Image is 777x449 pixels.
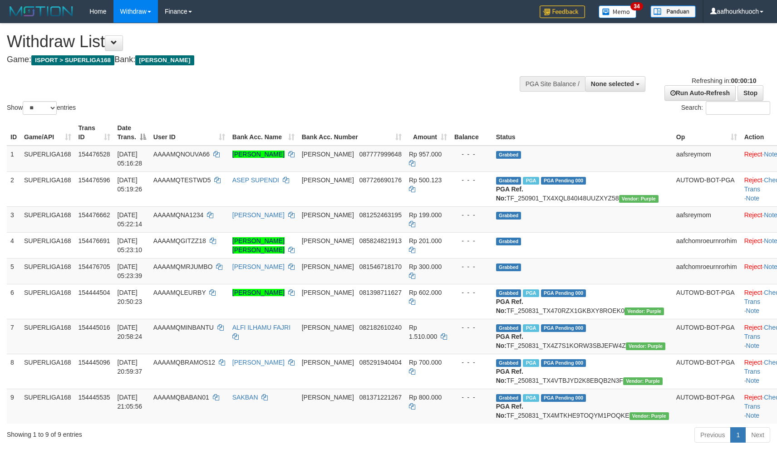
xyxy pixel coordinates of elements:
span: Vendor URL: https://trx4.1velocity.biz [619,195,659,203]
span: AAAAMQTESTWD5 [153,176,211,184]
td: SUPERLIGA168 [20,389,75,424]
b: PGA Ref. No: [496,185,523,202]
td: SUPERLIGA168 [20,354,75,389]
a: Note [746,307,760,314]
th: Bank Acc. Name: activate to sort column ascending [229,120,298,146]
span: Grabbed [496,151,521,159]
td: TF_250831_TX4VTBJYD2K8EBQB2N3F [492,354,673,389]
th: ID [7,120,20,146]
div: Showing 1 to 9 of 9 entries [7,426,317,439]
span: Vendor URL: https://trx4.1velocity.biz [623,377,663,385]
a: Reject [744,211,762,219]
td: 5 [7,258,20,284]
img: MOTION_logo.png [7,5,76,18]
a: Reject [744,394,762,401]
span: AAAAMQGITZZ18 [153,237,206,244]
span: Rp 201.000 [409,237,442,244]
span: Marked by aafmaleo [523,177,539,185]
td: AUTOWD-BOT-PGA [673,389,741,424]
td: TF_250901_TX4XQL840I48UUZXYZ58 [492,171,673,206]
span: [PERSON_NAME] [302,263,354,270]
td: 1 [7,146,20,172]
span: [PERSON_NAME] [302,289,354,296]
span: PGA Pending [541,324,586,332]
span: [PERSON_NAME] [302,176,354,184]
div: - - - [454,236,489,245]
span: PGA Pending [541,359,586,367]
div: - - - [454,210,489,220]
span: Rp 700.000 [409,359,442,366]
span: 154444504 [79,289,110,296]
a: [PERSON_NAME] [232,289,285,296]
a: [PERSON_NAME] [232,151,285,158]
span: Copy 085824821913 to clipboard [359,237,402,244]
strong: 00:00:10 [731,77,756,84]
th: Balance [451,120,492,146]
span: PGA Pending [541,289,586,297]
td: TF_250831_TX470RZX1GKBXY8ROEK0 [492,284,673,319]
span: [DATE] 05:22:14 [118,211,143,228]
td: AUTOWD-BOT-PGA [673,354,741,389]
td: 4 [7,232,20,258]
span: 154476662 [79,211,110,219]
div: - - - [454,358,489,367]
span: Grabbed [496,324,521,332]
span: Grabbed [496,394,521,402]
div: - - - [454,288,489,297]
span: Grabbed [496,359,521,367]
div: - - - [454,393,489,402]
td: SUPERLIGA168 [20,206,75,232]
span: [PERSON_NAME] [302,394,354,401]
td: 2 [7,171,20,206]
span: 154445016 [79,324,110,331]
button: None selected [585,76,645,92]
span: Copy 082182610240 to clipboard [359,324,402,331]
img: Feedback.jpg [540,5,585,18]
span: [DATE] 20:58:24 [118,324,143,340]
b: PGA Ref. No: [496,298,523,314]
span: Copy 085291940404 to clipboard [359,359,402,366]
th: Trans ID: activate to sort column ascending [75,120,114,146]
td: TF_250831_TX4Z7S1KORW3SBJEFW4Z [492,319,673,354]
td: aafchomroeurnrorhim [673,232,741,258]
span: AAAAMQNOUVA66 [153,151,210,158]
a: 1 [730,427,746,443]
span: Rp 300.000 [409,263,442,270]
a: Reject [744,176,762,184]
th: Amount: activate to sort column ascending [405,120,451,146]
span: Marked by aafheankoy [523,394,539,402]
span: PGA Pending [541,394,586,402]
div: PGA Site Balance / [520,76,585,92]
span: Rp 1.510.000 [409,324,437,340]
td: TF_250831_TX4MTKHE9TOQYM1POQKE [492,389,673,424]
span: AAAAMQNA1234 [153,211,204,219]
span: Copy 081546718170 to clipboard [359,263,402,270]
span: AAAAMQBRAMOS12 [153,359,215,366]
span: Marked by aafheankoy [523,324,539,332]
a: Reject [744,263,762,270]
td: SUPERLIGA168 [20,171,75,206]
td: AUTOWD-BOT-PGA [673,319,741,354]
td: SUPERLIGA168 [20,319,75,354]
span: AAAAMQMRJUMBO [153,263,213,270]
a: [PERSON_NAME] [PERSON_NAME] [232,237,285,254]
a: Previous [694,427,731,443]
th: User ID: activate to sort column ascending [150,120,229,146]
span: [DATE] 05:23:39 [118,263,143,279]
div: - - - [454,323,489,332]
a: [PERSON_NAME] [232,359,285,366]
span: [PERSON_NAME] [302,324,354,331]
span: Vendor URL: https://trx4.1velocity.biz [626,342,665,350]
span: Grabbed [496,238,521,245]
a: ASEP SUPENDI [232,176,279,184]
td: 9 [7,389,20,424]
label: Search: [681,101,770,115]
input: Search: [706,101,770,115]
a: ALFI ILHAMU FAJRI [232,324,290,331]
span: Copy 081398711627 to clipboard [359,289,402,296]
label: Show entries [7,101,76,115]
span: Copy 081252463195 to clipboard [359,211,402,219]
span: AAAAMQMINBANTU [153,324,214,331]
span: 154445096 [79,359,110,366]
a: Reject [744,151,762,158]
